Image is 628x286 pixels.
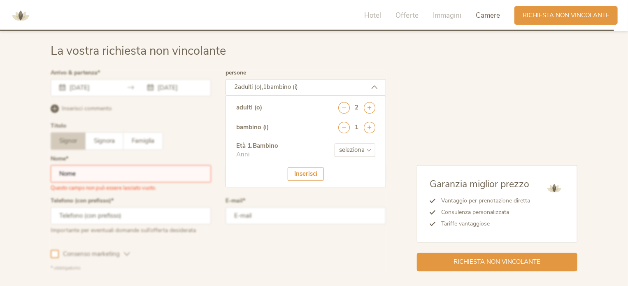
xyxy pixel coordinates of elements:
span: Offerte [395,11,419,20]
span: Richiesta non vincolante [454,258,541,266]
li: Tariffe vantaggiose [435,218,530,230]
li: Consulenza personalizzata [435,207,530,218]
div: adulti (o) [236,103,262,112]
div: 1 [355,123,359,132]
div: Inserisci [288,167,324,181]
span: Hotel [364,11,381,20]
span: 2 [234,83,238,91]
img: AMONTI & LUNARIS Wellnessresort [544,178,565,198]
span: Richiesta non vincolante [523,11,609,20]
span: La vostra richiesta non vincolante [51,43,226,59]
label: persone [226,70,246,76]
div: Età 1 . Bambino [236,142,278,150]
img: AMONTI & LUNARIS Wellnessresort [8,3,33,28]
span: Garanzia miglior prezzo [430,178,529,191]
div: bambino (i) [236,123,269,132]
span: Camere [476,11,500,20]
span: Immagini [433,11,461,20]
li: Vantaggio per prenotazione diretta [435,195,530,207]
span: adulti (o), [238,83,263,91]
span: 1 [263,83,267,91]
div: 2 [355,103,359,112]
div: Anni [236,150,278,159]
a: AMONTI & LUNARIS Wellnessresort [8,12,33,18]
span: bambino (i) [267,83,298,91]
